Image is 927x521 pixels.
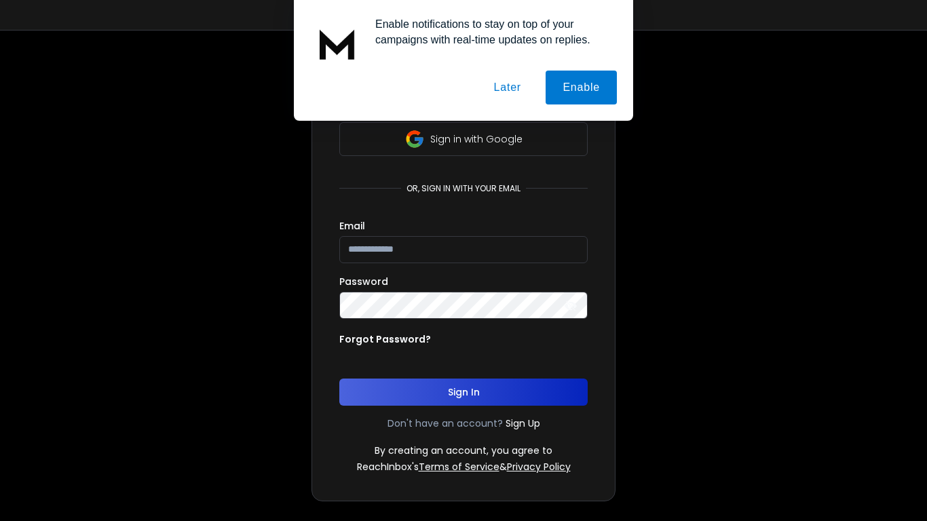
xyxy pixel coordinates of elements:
a: Sign Up [506,417,540,430]
a: Terms of Service [419,460,499,474]
button: Sign in with Google [339,122,588,156]
label: Email [339,221,365,231]
p: Don't have an account? [387,417,503,430]
label: Password [339,277,388,286]
p: By creating an account, you agree to [375,444,552,457]
button: Enable [546,71,617,104]
p: ReachInbox's & [357,460,571,474]
button: Later [476,71,537,104]
p: or, sign in with your email [401,183,526,194]
a: Privacy Policy [507,460,571,474]
p: Forgot Password? [339,332,431,346]
button: Sign In [339,379,588,406]
div: Enable notifications to stay on top of your campaigns with real-time updates on replies. [364,16,617,47]
p: Sign in with Google [430,132,523,146]
img: notification icon [310,16,364,71]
